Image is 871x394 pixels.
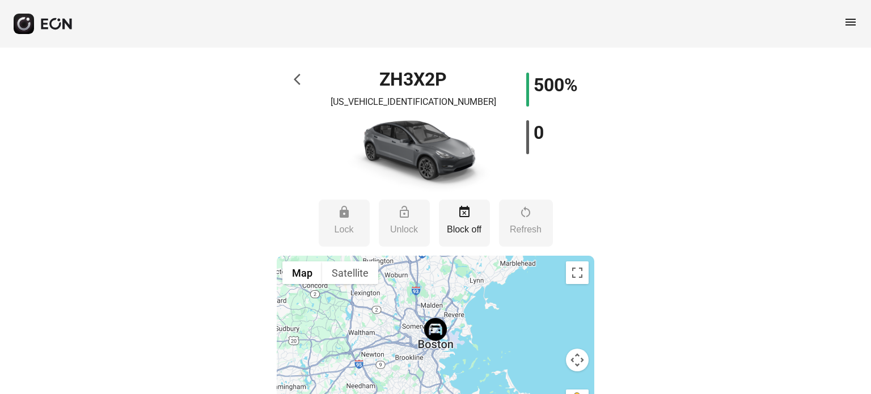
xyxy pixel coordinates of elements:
[534,126,544,139] h1: 0
[334,113,493,193] img: car
[282,261,322,284] button: Show street map
[331,95,496,109] p: [US_VEHICLE_IDENTIFICATION_NUMBER]
[439,200,490,247] button: Block off
[294,73,307,86] span: arrow_back_ios
[379,73,447,86] h1: ZH3X2P
[445,223,484,236] p: Block off
[566,261,589,284] button: Toggle fullscreen view
[458,205,471,219] span: event_busy
[534,78,578,92] h1: 500%
[566,349,589,371] button: Map camera controls
[322,261,378,284] button: Show satellite imagery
